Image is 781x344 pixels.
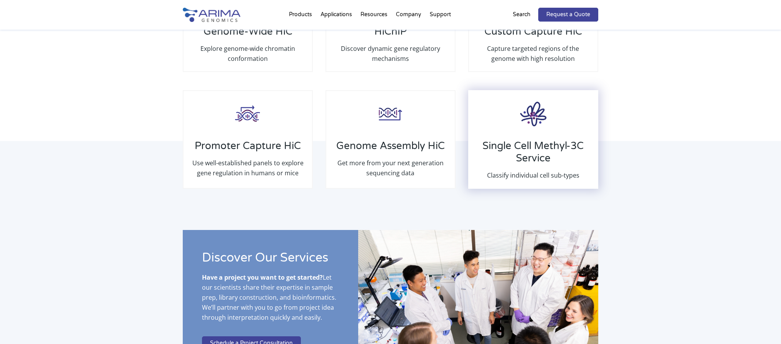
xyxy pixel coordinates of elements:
img: Promoter-HiC_Icon_Arima-Genomics.png [232,99,263,129]
b: Have a project you want to get started? [202,273,323,282]
h3: Genome-Wide HiC [191,25,304,44]
img: Arima-Genomics-logo [183,8,240,22]
h3: Single Cell Methyl-3C Service [477,140,590,170]
img: High-Coverage-HiC_Icon_Arima-Genomics.png [375,99,406,129]
img: Epigenetics_Icon_Arima-Genomics-e1638241835481.png [517,99,549,129]
iframe: Chat Widget [743,307,781,344]
p: Search [513,10,531,20]
h3: Genome Assembly HiC [334,140,447,158]
p: Get more from your next generation sequencing data [334,158,447,178]
h3: Custom Capture HiC [477,25,590,44]
p: Explore genome-wide chromatin conformation [191,44,304,64]
h3: Promoter Capture HiC [191,140,304,158]
p: Classify individual cell sub-types [477,170,590,180]
p: Use well-established panels to explore gene regulation in humans or mice [191,158,304,178]
h2: Discover Our Services [202,249,339,272]
a: Request a Quote [538,8,598,22]
p: Discover dynamic gene regulatory mechanisms [334,44,447,64]
p: Let our scientists share their expertise in sample prep, library construction, and bioinformatics... [202,272,339,329]
p: Capture targeted regions of the genome with high resolution [477,44,590,64]
h3: HiChIP [334,25,447,44]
